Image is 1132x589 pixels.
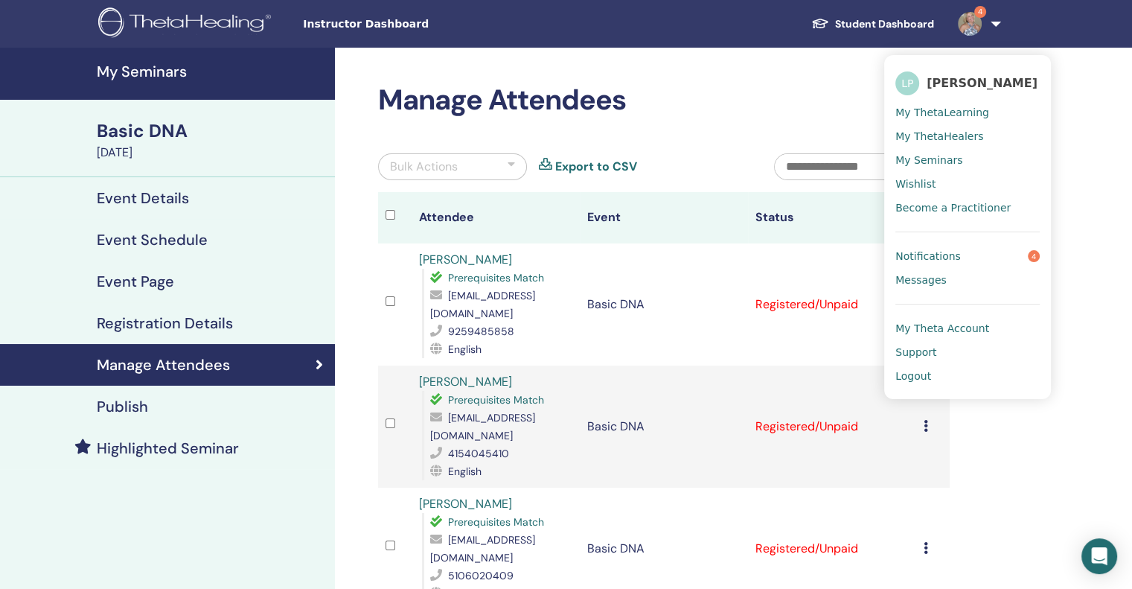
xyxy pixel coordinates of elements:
[884,55,1051,399] ul: 4
[419,496,512,512] a: [PERSON_NAME]
[895,201,1011,214] span: Become a Practitioner
[448,325,514,338] span: 9259485858
[97,63,326,80] h4: My Seminars
[97,118,326,144] div: Basic DNA
[895,177,936,191] span: Wishlist
[580,366,748,488] td: Basic DNA
[97,273,174,290] h4: Event Page
[895,101,1040,124] a: My ThetaLearning
[895,153,962,167] span: My Seminars
[580,243,748,366] td: Basic DNA
[555,158,637,176] a: Export to CSV
[895,106,989,119] span: My ThetaLearning
[97,189,189,207] h4: Event Details
[97,314,233,332] h4: Registration Details
[97,144,326,162] div: [DATE]
[448,569,514,582] span: 5106020409
[895,346,936,359] span: Support
[974,6,986,18] span: 4
[448,393,544,407] span: Prerequisites Match
[895,369,931,383] span: Logout
[895,148,1040,172] a: My Seminars
[419,374,512,389] a: [PERSON_NAME]
[378,83,950,118] h2: Manage Attendees
[448,271,544,284] span: Prerequisites Match
[927,75,1037,91] span: [PERSON_NAME]
[895,130,983,143] span: My ThetaHealers
[895,249,961,263] span: Notifications
[98,7,276,41] img: logo.png
[895,273,947,287] span: Messages
[748,192,916,243] th: Status
[895,71,919,95] span: LP
[430,533,535,564] span: [EMAIL_ADDRESS][DOMAIN_NAME]
[895,124,1040,148] a: My ThetaHealers
[811,17,829,30] img: graduation-cap-white.svg
[448,515,544,529] span: Prerequisites Match
[895,66,1040,101] a: LP[PERSON_NAME]
[430,411,535,442] span: [EMAIL_ADDRESS][DOMAIN_NAME]
[88,118,335,162] a: Basic DNA[DATE]
[895,244,1040,268] a: Notifications4
[580,192,748,243] th: Event
[448,465,482,478] span: English
[895,268,1040,292] a: Messages
[1081,538,1117,574] div: Open Intercom Messenger
[895,316,1040,340] a: My Theta Account
[97,231,208,249] h4: Event Schedule
[97,398,148,416] h4: Publish
[895,340,1040,364] a: Support
[303,16,526,32] span: Instructor Dashboard
[1028,250,1040,262] span: 4
[895,196,1040,220] a: Become a Practitioner
[799,10,946,38] a: Student Dashboard
[97,356,230,374] h4: Manage Attendees
[448,447,509,460] span: 4154045410
[419,252,512,267] a: [PERSON_NAME]
[448,343,482,356] span: English
[430,289,535,320] span: [EMAIL_ADDRESS][DOMAIN_NAME]
[97,439,239,457] h4: Highlighted Seminar
[895,322,989,335] span: My Theta Account
[895,364,1040,388] a: Logout
[390,158,458,176] div: Bulk Actions
[412,192,580,243] th: Attendee
[958,12,982,36] img: default.jpg
[895,172,1040,196] a: Wishlist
